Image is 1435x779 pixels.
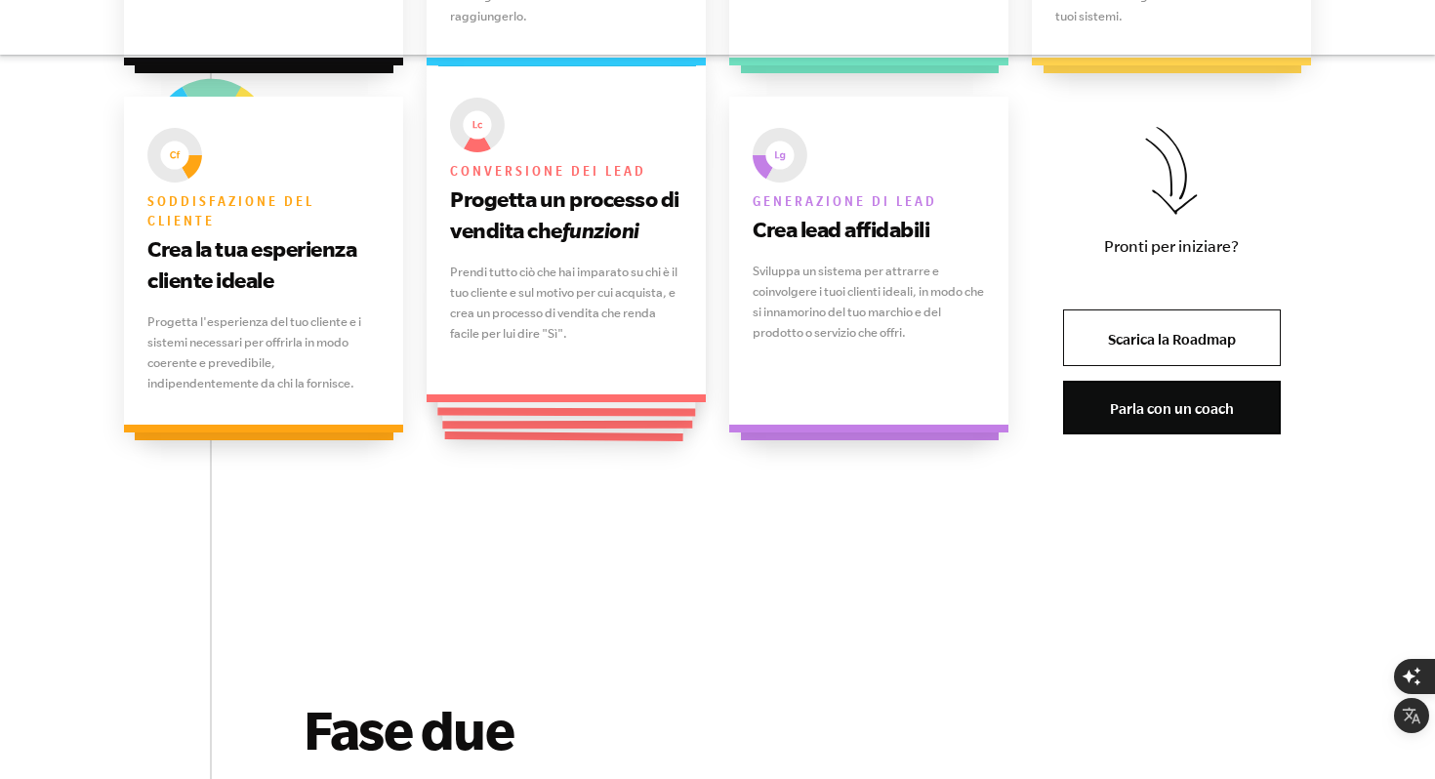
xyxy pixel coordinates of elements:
font: Fase due [304,699,513,759]
font: Pronti per iniziare? [1104,237,1239,255]
img: EMyth I sette sistemi essenziali: soddisfazione del cliente [147,128,202,183]
font: Crea la tua esperienza cliente ideale [147,236,356,292]
font: Progetta l'esperienza del tuo cliente e i sistemi necessari per offrirla in modo coerente e preve... [147,314,361,390]
font: Parla con un coach [1110,400,1234,417]
img: Scarica la Roadmap [1145,127,1198,215]
font: Crea lead affidabili [753,217,929,241]
font: Sviluppa un sistema per attrarre e coinvolgere i tuoi clienti ideali, in modo che si innamorino d... [753,264,984,340]
font: Prendi tutto ciò che hai imparato su chi è il tuo cliente e sul motivo per cui acquista, e crea u... [450,265,677,341]
font: Progetta un processo di vendita che [450,186,679,242]
img: EMyth I sette sistemi essenziali: generazione di lead [753,128,807,183]
font: Conversione dei lead [450,166,646,182]
font: Scarica la Roadmap [1108,331,1236,348]
a: Parla con un coach [1063,381,1281,434]
img: EMyth I sette sistemi essenziali: conversione dei lead [450,98,505,152]
a: Scarica la Roadmap [1063,309,1281,366]
font: Generazione di lead [753,196,937,212]
font: funzioni [562,218,639,242]
font: Soddisfazione del cliente [147,196,314,231]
